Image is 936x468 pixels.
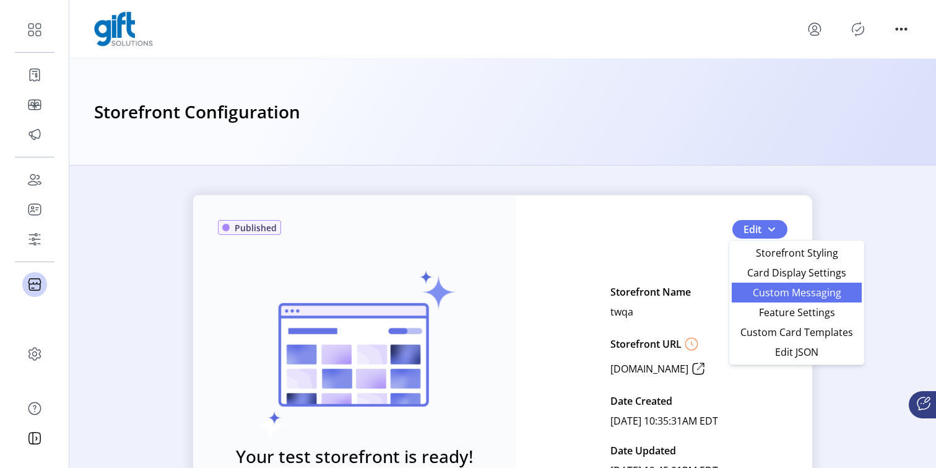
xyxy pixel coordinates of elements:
p: Date Updated [610,441,676,461]
span: Feature Settings [739,307,854,317]
p: [DATE] 10:35:31AM EDT [610,411,718,431]
button: menu [805,19,825,39]
p: twqa [610,302,633,322]
li: Storefront Styling [732,243,862,263]
button: menu [891,19,911,39]
span: Card Display Settings [739,268,854,278]
span: Edit [743,222,761,237]
span: Storefront Styling [739,248,854,258]
span: Custom Card Templates [739,327,854,337]
button: Edit [732,220,787,239]
span: Published [235,221,277,234]
p: Date Created [610,391,672,411]
p: Storefront URL [610,337,682,351]
span: Edit JSON [739,347,854,357]
button: Publisher Panel [848,19,868,39]
li: Card Display Settings [732,263,862,283]
p: Storefront Name [610,282,691,302]
li: Edit JSON [732,342,862,362]
li: Custom Card Templates [732,322,862,342]
img: logo [94,12,153,46]
h3: Storefront Configuration [94,99,300,126]
li: Custom Messaging [732,283,862,302]
li: Feature Settings [732,302,862,322]
p: [DOMAIN_NAME] [610,361,688,376]
span: Custom Messaging [739,288,854,298]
